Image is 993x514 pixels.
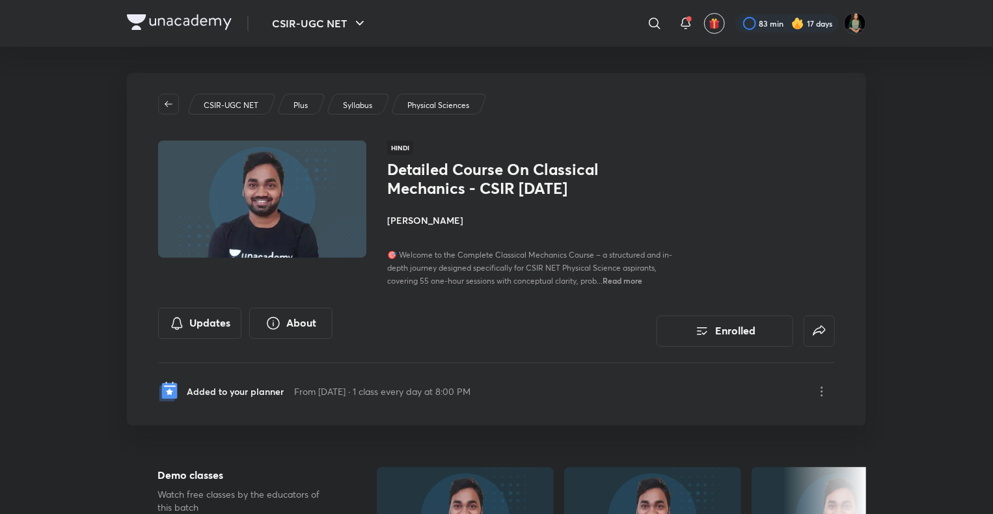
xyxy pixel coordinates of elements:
[387,160,600,198] h1: Detailed Course On Classical Mechanics - CSIR [DATE]
[156,139,368,259] img: Thumbnail
[158,467,335,483] h5: Demo classes
[264,10,375,36] button: CSIR-UGC NET
[704,13,725,34] button: avatar
[204,100,258,111] p: CSIR-UGC NET
[293,100,308,111] p: Plus
[187,385,284,398] p: Added to your planner
[387,250,672,286] span: 🎯 Welcome to the Complete Classical Mechanics Course – a structured and in-depth journey designed...
[158,308,241,339] button: Updates
[294,385,470,398] p: From [DATE] · 1 class every day at 8:00 PM
[249,308,333,339] button: About
[603,275,642,286] span: Read more
[844,12,866,34] img: Vamakshi Sharma
[202,100,261,111] a: CSIR-UGC NET
[387,141,413,155] span: Hindi
[405,100,472,111] a: Physical Sciences
[791,17,804,30] img: streak
[127,14,232,30] img: Company Logo
[292,100,310,111] a: Plus
[343,100,372,111] p: Syllabus
[341,100,375,111] a: Syllabus
[709,18,720,29] img: avatar
[657,316,793,347] button: Enrolled
[127,14,232,33] a: Company Logo
[158,488,335,514] p: Watch free classes by the educators of this batch
[804,316,835,347] button: false
[407,100,469,111] p: Physical Sciences
[387,213,679,227] h4: [PERSON_NAME]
